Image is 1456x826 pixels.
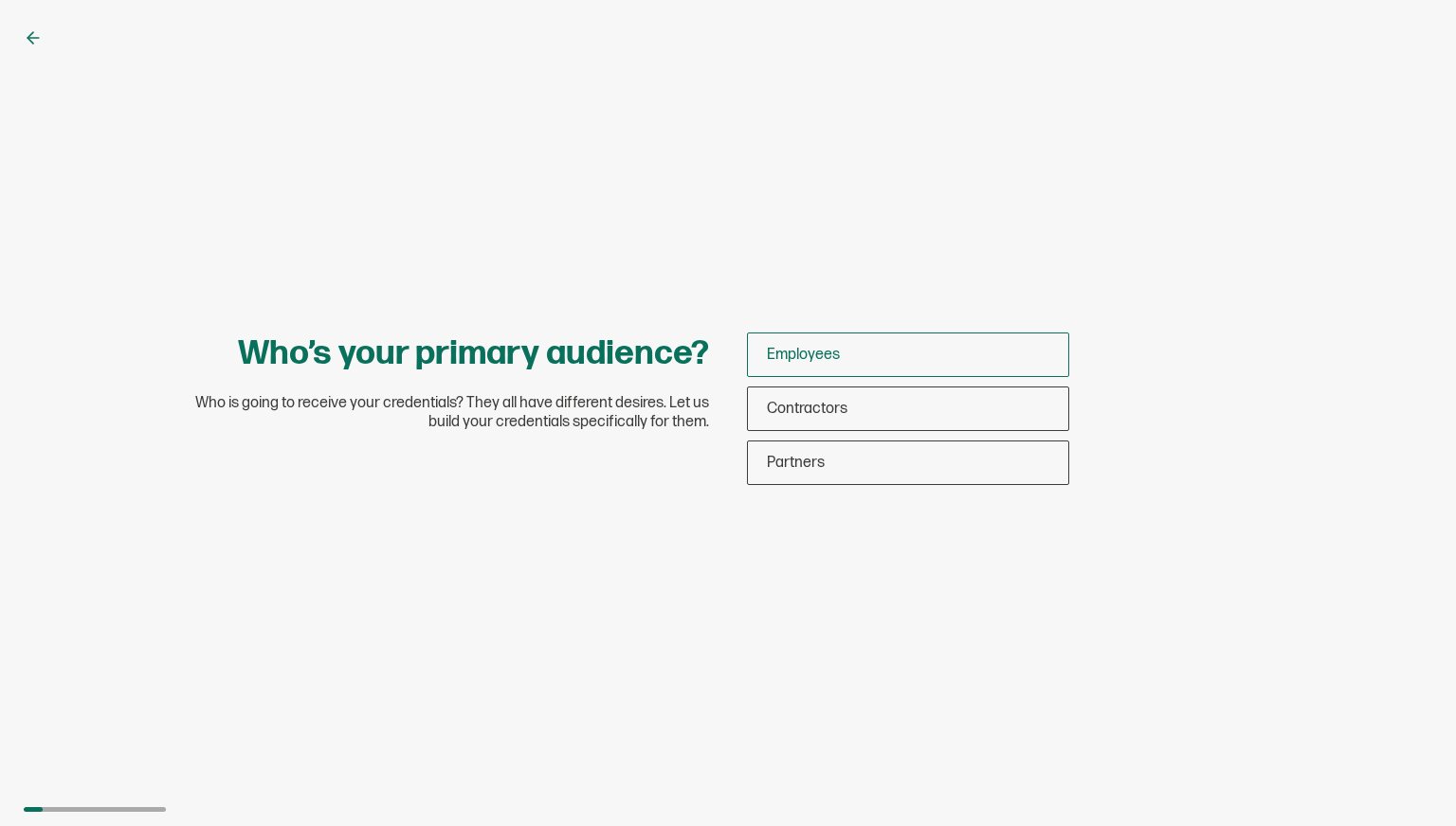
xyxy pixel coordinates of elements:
span: Employees [767,346,840,364]
span: Contractors [767,400,847,418]
span: Partners [767,454,825,472]
span: Who is going to receive your credentials? They all have different desires. Let us build your cred... [178,394,709,432]
iframe: Chat Widget [1361,735,1456,826]
h1: Who’s your primary audience? [238,332,709,375]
